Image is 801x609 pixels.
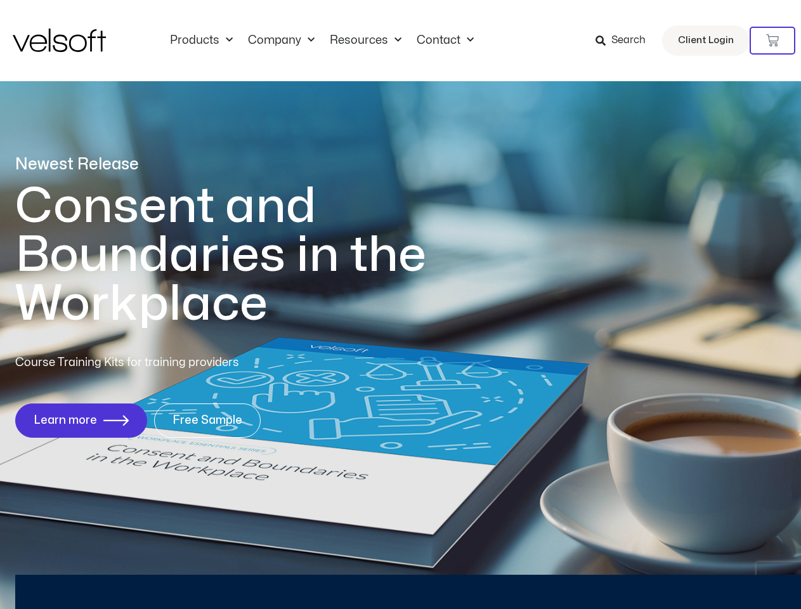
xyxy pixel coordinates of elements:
[611,32,646,49] span: Search
[662,25,750,56] a: Client Login
[596,30,654,51] a: Search
[15,182,478,329] h1: Consent and Boundaries in the Workplace
[173,414,242,427] span: Free Sample
[15,154,478,176] p: Newest Release
[34,414,97,427] span: Learn more
[409,34,481,48] a: ContactMenu Toggle
[154,403,261,438] a: Free Sample
[13,29,106,52] img: Velsoft Training Materials
[322,34,409,48] a: ResourcesMenu Toggle
[162,34,240,48] a: ProductsMenu Toggle
[15,403,147,438] a: Learn more
[15,354,331,372] p: Course Training Kits for training providers
[240,34,322,48] a: CompanyMenu Toggle
[162,34,481,48] nav: Menu
[678,32,734,49] span: Client Login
